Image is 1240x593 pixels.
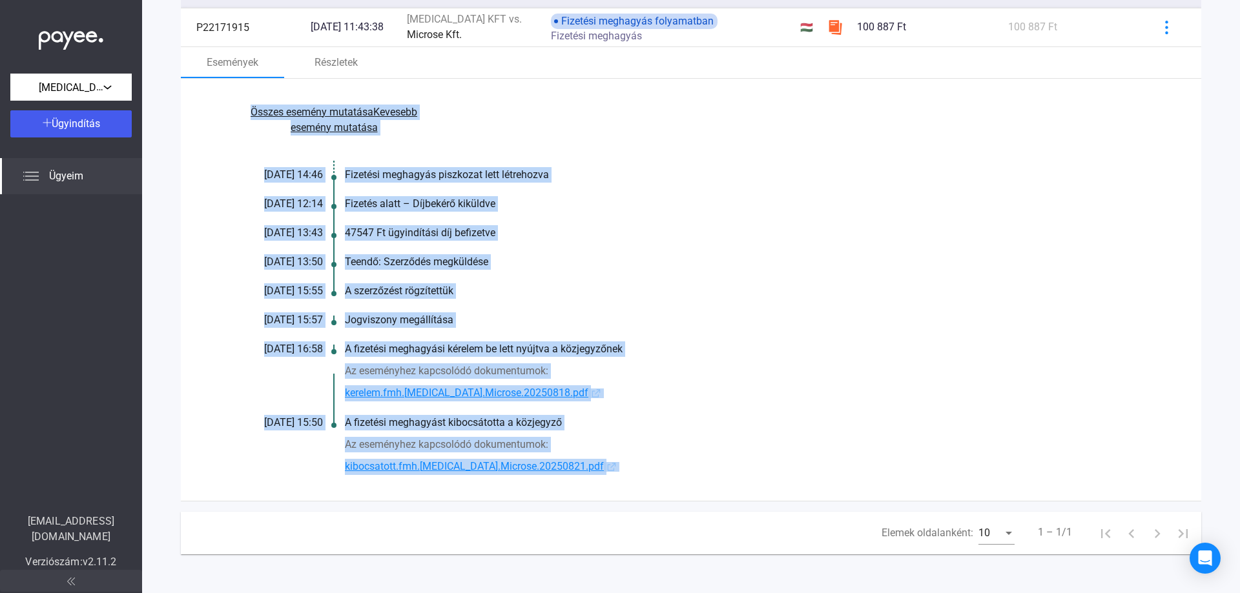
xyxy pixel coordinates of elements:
button: Első oldal [1093,520,1119,546]
img: külső link-kék [588,388,604,398]
img: white-payee-white-dot.svg [39,24,103,50]
img: külső link-kék [604,462,619,472]
font: [DATE] 15:57 [264,314,323,326]
font: Elemek oldalanként: [882,527,973,539]
font: A fizetési meghagyást kibocsátotta a közjegyző [345,416,562,428]
font: 1 – 1/1 [1038,526,1072,538]
font: Összes esemény mutatása [251,106,373,118]
font: Fizetés alatt – Díjbekérő kiküldve [345,197,495,210]
font: Részletek [315,56,358,68]
font: [MEDICAL_DATA] Kft. [39,81,136,94]
font: Fizetési meghagyás piszkozat lett létrehozva [345,168,549,181]
img: list.svg [23,168,39,184]
img: kékebb [1160,21,1173,34]
font: 10 [978,527,990,539]
font: 100 887 Ft [1008,21,1057,33]
a: kerelem.fmh.[MEDICAL_DATA].Microse.20250818.pdfkülső link-kék [345,385,1137,401]
font: Fizetési meghagyás [551,30,642,42]
font: 47547 Ft ügyindítási díj befizetve [345,226,495,239]
font: [DATE] 16:58 [264,343,323,355]
font: Ügyindítás [52,117,100,130]
font: [EMAIL_ADDRESS][DOMAIN_NAME] [28,515,114,543]
font: [DATE] 15:50 [264,416,323,428]
font: Jogviszony megállítása [345,314,453,326]
img: szamlazzhu-mini [827,19,843,35]
font: Fizetési meghagyás folyamatban [561,15,714,27]
font: [DATE] 13:50 [264,256,323,268]
div: Intercom Messenger megnyitása [1190,543,1221,574]
button: Következő oldal [1144,520,1170,546]
button: kékebb [1153,14,1180,41]
font: [DATE] 15:55 [264,285,323,297]
button: Előző oldal [1119,520,1144,546]
mat-select: Elemek oldalanként: [978,525,1015,541]
font: Microse Kft. [407,28,462,41]
font: Verziószám: [25,556,82,568]
font: 100 887 Ft [857,21,906,33]
font: kibocsatott.fmh.[MEDICAL_DATA].Microse.20250821.pdf [345,460,604,472]
font: [MEDICAL_DATA] KFT vs. [407,13,522,25]
font: [DATE] 14:46 [264,168,323,181]
font: Az eseményhez kapcsolódó dokumentumok: [345,438,548,450]
font: [DATE] 12:14 [264,197,323,210]
font: Teendő: Szerződés megküldése [345,256,488,268]
font: Ügyeim [49,170,83,182]
img: plus-white.svg [43,118,52,127]
font: A fizetési meghagyási kérelem be lett nyújtva a közjegyzőnek [345,343,623,355]
font: A szerzőzést rögzítettük [345,285,453,297]
font: Az eseményhez kapcsolódó dokumentumok: [345,365,548,377]
a: kibocsatott.fmh.[MEDICAL_DATA].Microse.20250821.pdfkülső link-kék [345,459,1137,475]
font: P22171915 [196,21,249,34]
font: 🇭🇺 [800,21,813,34]
button: Utolsó oldal [1170,520,1196,546]
font: Események [207,56,258,68]
img: arrow-double-left-grey.svg [67,578,75,585]
font: [DATE] 13:43 [264,226,323,239]
font: kerelem.fmh.[MEDICAL_DATA].Microse.20250818.pdf [345,387,588,399]
button: [MEDICAL_DATA] Kft. [10,74,132,101]
font: [DATE] 11:43:38 [311,21,384,33]
font: v2.11.2 [83,556,117,568]
button: Ügyindítás [10,110,132,137]
font: Kevesebb esemény mutatása [291,106,418,134]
